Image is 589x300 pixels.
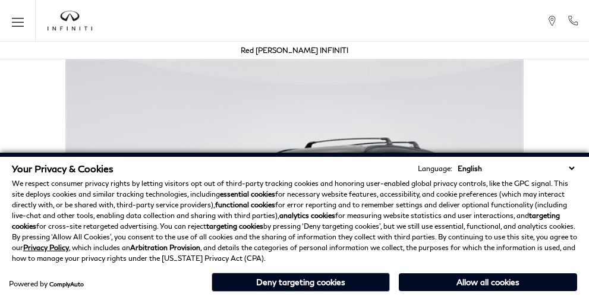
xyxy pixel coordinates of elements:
a: infiniti [48,11,92,31]
strong: analytics cookies [279,211,335,220]
a: Red [PERSON_NAME] INFINITI [241,46,348,55]
strong: functional cookies [215,200,275,209]
a: Privacy Policy [23,243,69,252]
button: Allow all cookies [399,273,577,291]
p: We respect consumer privacy rights by letting visitors opt out of third-party tracking cookies an... [12,178,577,264]
button: Deny targeting cookies [212,273,390,292]
a: ComplyAuto [49,280,84,288]
select: Language Select [455,163,577,174]
strong: targeting cookies [206,222,263,230]
span: Your Privacy & Cookies [12,163,114,174]
div: Language: [418,165,452,172]
strong: essential cookies [220,190,275,198]
div: Powered by [9,280,84,288]
img: INFINITI [48,11,92,31]
strong: Arbitration Provision [130,243,200,252]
